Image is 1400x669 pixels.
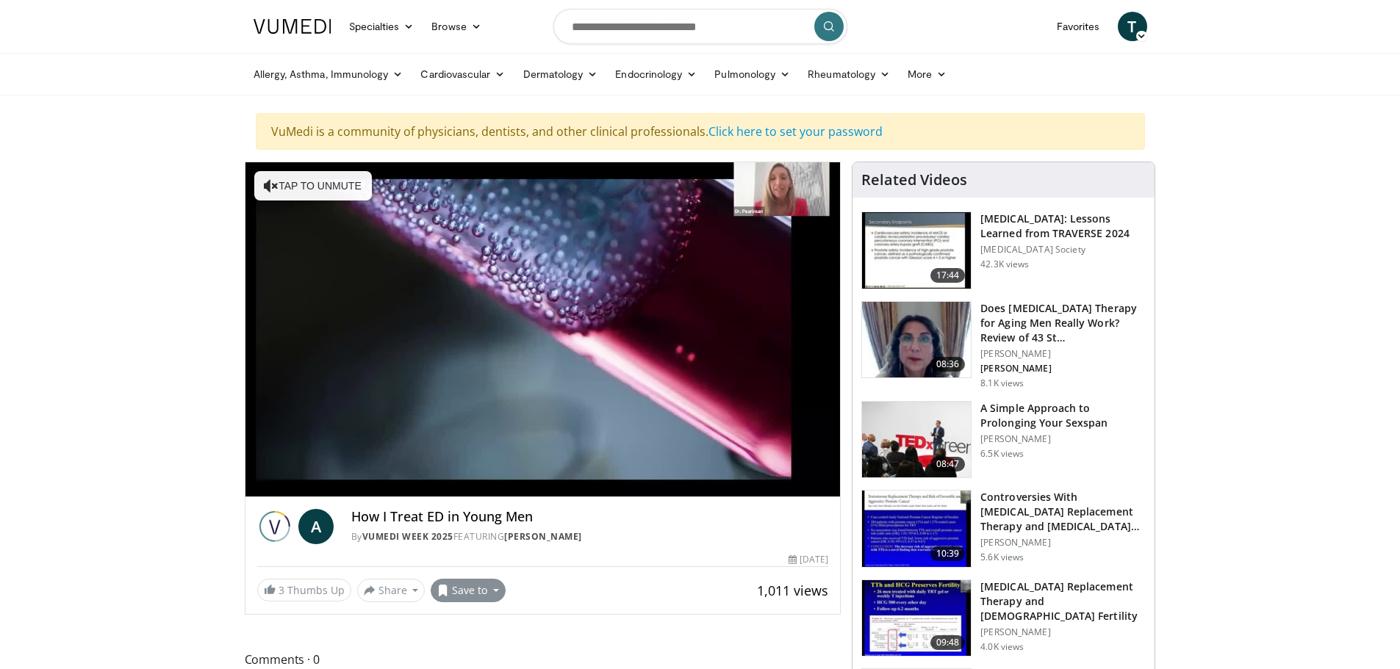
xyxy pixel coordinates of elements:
[980,348,1146,360] p: [PERSON_NAME]
[862,212,971,289] img: 1317c62a-2f0d-4360-bee0-b1bff80fed3c.150x105_q85_crop-smart_upscale.jpg
[254,171,372,200] button: Tap to unmute
[606,59,706,89] a: Endocrinology
[980,626,1146,638] p: [PERSON_NAME]
[980,537,1146,549] p: [PERSON_NAME]
[362,530,453,543] a: Vumedi Week 2025
[980,211,1146,241] h3: [MEDICAL_DATA]: Lessons Learned from TRAVERSE 2024
[245,59,412,89] a: Allergy, Asthma, Immunology
[504,530,582,543] a: [PERSON_NAME]
[861,301,1146,389] a: 08:36 Does [MEDICAL_DATA] Therapy for Aging Men Really Work? Review of 43 St… [PERSON_NAME] [PERS...
[980,363,1146,375] p: [PERSON_NAME]
[980,448,1024,460] p: 6.5K views
[1048,12,1109,41] a: Favorites
[514,59,607,89] a: Dermatology
[930,457,966,471] span: 08:47
[862,402,971,478] img: c4bd4661-e278-4c34-863c-57c104f39734.150x105_q85_crop-smart_upscale.jpg
[861,211,1146,289] a: 17:44 [MEDICAL_DATA]: Lessons Learned from TRAVERSE 2024 [MEDICAL_DATA] Society 42.3K views
[930,268,966,283] span: 17:44
[340,12,423,41] a: Specialties
[862,302,971,378] img: 4d4bce34-7cbb-4531-8d0c-5308a71d9d6c.150x105_q85_crop-smart_upscale.jpg
[862,580,971,657] img: 58e29ddd-d015-4cd9-bf96-f28e303b730c.150x105_q85_crop-smart_upscale.jpg
[899,59,955,89] a: More
[256,113,1145,150] div: VuMedi is a community of physicians, dentists, and other clinical professionals.
[980,552,1024,563] p: 5.6K views
[351,509,829,525] h4: How I Treat ED in Young Men
[980,301,1146,345] h3: Does [MEDICAL_DATA] Therapy for Aging Men Really Work? Review of 43 St…
[412,59,514,89] a: Cardiovascular
[757,582,828,599] span: 1,011 views
[930,635,966,650] span: 09:48
[980,244,1146,256] p: [MEDICAL_DATA] Society
[245,162,841,497] video-js: Video Player
[279,583,284,597] span: 3
[861,490,1146,568] a: 10:39 Controversies With [MEDICAL_DATA] Replacement Therapy and [MEDICAL_DATA] Can… [PERSON_NAME]...
[980,377,1024,389] p: 8.1K views
[245,650,841,669] span: Comments 0
[254,19,331,34] img: VuMedi Logo
[980,401,1146,430] h3: A Simple Approach to Prolonging Your Sexspan
[257,509,292,544] img: Vumedi Week 2025
[930,546,966,561] span: 10:39
[357,579,426,602] button: Share
[861,579,1146,657] a: 09:48 [MEDICAL_DATA] Replacement Therapy and [DEMOGRAPHIC_DATA] Fertility [PERSON_NAME] 4.0K views
[980,258,1029,270] p: 42.3K views
[980,641,1024,653] p: 4.0K views
[980,579,1146,623] h3: [MEDICAL_DATA] Replacement Therapy and [DEMOGRAPHIC_DATA] Fertility
[257,579,351,601] a: 3 Thumbs Up
[708,123,883,140] a: Click here to set your password
[351,530,829,543] div: By FEATURING
[862,491,971,567] img: 418933e4-fe1c-4c2e-be56-3ce3ec8efa3b.150x105_q85_crop-smart_upscale.jpg
[789,553,828,566] div: [DATE]
[431,579,506,602] button: Save to
[930,357,966,372] span: 08:36
[298,509,334,544] a: A
[799,59,899,89] a: Rheumatology
[553,9,847,44] input: Search topics, interventions
[861,401,1146,479] a: 08:47 A Simple Approach to Prolonging Your Sexspan [PERSON_NAME] 6.5K views
[861,171,967,189] h4: Related Videos
[706,59,799,89] a: Pulmonology
[1118,12,1147,41] a: T
[980,490,1146,534] h3: Controversies With [MEDICAL_DATA] Replacement Therapy and [MEDICAL_DATA] Can…
[423,12,490,41] a: Browse
[980,433,1146,445] p: [PERSON_NAME]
